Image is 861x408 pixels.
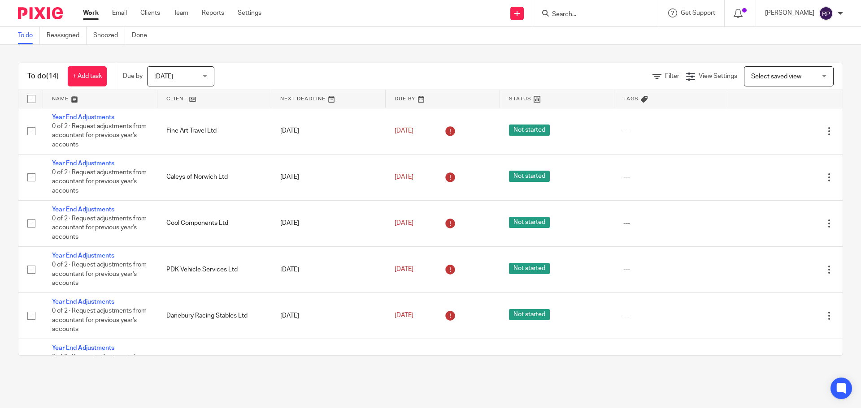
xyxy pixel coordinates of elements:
a: Done [132,27,154,44]
div: --- [623,126,720,135]
div: --- [623,172,720,181]
span: Not started [509,355,550,366]
td: [DATE] [271,292,386,339]
span: [DATE] [154,73,173,80]
a: Clients [140,9,160,17]
span: 0 of 2 · Request adjustments from accountant for previous year's accounts [52,262,147,286]
span: [DATE] [395,313,413,319]
td: [DATE] [271,154,386,200]
div: --- [623,311,720,320]
a: To do [18,27,40,44]
h1: To do [27,72,59,81]
span: [DATE] [395,266,413,272]
a: Year End Adjustments [52,114,114,120]
img: svg%3E [819,6,833,21]
span: [DATE] [395,220,413,226]
span: Select saved view [751,73,801,80]
td: [DATE] [271,246,386,292]
span: 0 of 2 · Request adjustments from accountant for previous year's accounts [52,169,147,194]
td: Fine Art Travel Ltd [157,108,272,154]
a: Year End Adjustments [52,206,114,213]
span: (14) [46,73,59,80]
span: Not started [509,217,550,228]
span: Tags [623,96,639,101]
a: Snoozed [93,27,125,44]
a: Reassigned [47,27,87,44]
div: --- [623,265,720,274]
td: Danebury Racing Stables Ltd [157,292,272,339]
div: --- [623,219,720,228]
p: Due by [123,72,143,81]
a: Year End Adjustments [52,253,114,259]
span: [DATE] [395,128,413,134]
a: Year End Adjustments [52,160,114,167]
span: Not started [509,309,550,320]
td: [DATE] [271,339,386,385]
a: Year End Adjustments [52,299,114,305]
td: Caleys of Norwich Ltd [157,154,272,200]
span: Not started [509,263,550,274]
td: [DATE] [271,108,386,154]
td: PDK Vehicle Services Ltd [157,246,272,292]
a: Email [112,9,127,17]
span: Filter [665,73,679,79]
td: [DATE] [271,200,386,246]
a: Work [83,9,99,17]
a: Team [174,9,188,17]
span: 0 of 2 · Request adjustments from accountant for previous year's accounts [52,123,147,148]
img: Pixie [18,7,63,19]
span: Not started [509,171,550,182]
a: + Add task [68,66,107,86]
span: 0 of 2 · Request adjustments from accountant for previous year's accounts [52,354,147,378]
span: 0 of 2 · Request adjustments from accountant for previous year's accounts [52,215,147,240]
span: 0 of 2 · Request adjustments from accountant for previous year's accounts [52,308,147,332]
a: Settings [238,9,261,17]
span: View Settings [699,73,737,79]
span: [DATE] [395,174,413,180]
td: Boluga Ltd [157,339,272,385]
td: Cool Components Ltd [157,200,272,246]
a: Year End Adjustments [52,345,114,351]
a: Reports [202,9,224,17]
span: Not started [509,125,550,136]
